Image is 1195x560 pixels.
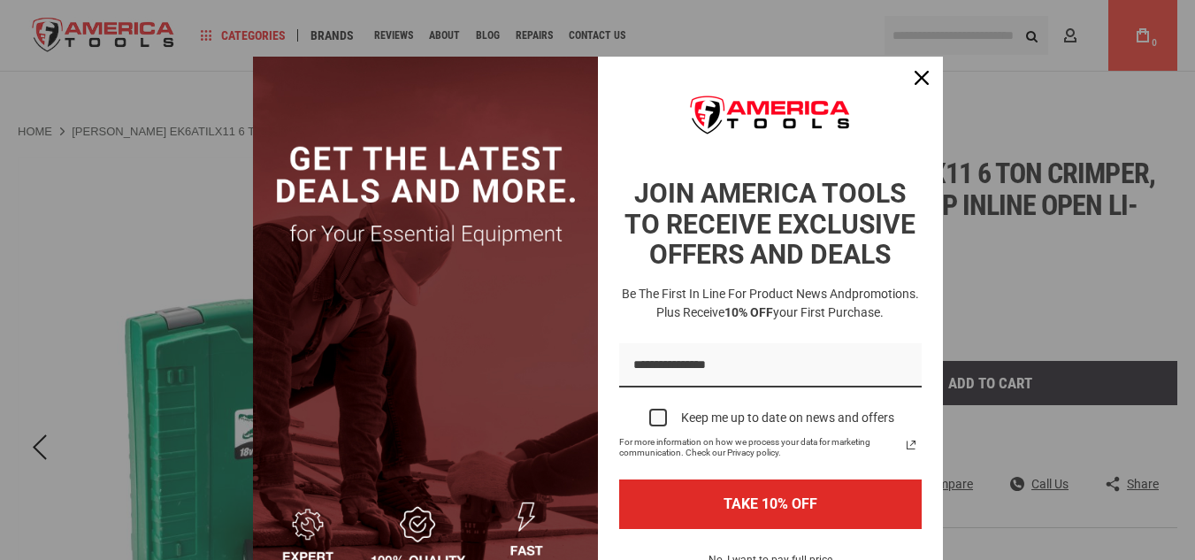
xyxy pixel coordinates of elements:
h3: Be the first in line for product news and [616,285,925,322]
strong: JOIN AMERICA TOOLS TO RECEIVE EXCLUSIVE OFFERS AND DEALS [624,178,915,270]
button: TAKE 10% OFF [619,479,922,528]
span: For more information on how we process your data for marketing communication. Check our Privacy p... [619,437,900,458]
strong: 10% OFF [724,305,773,319]
iframe: LiveChat chat widget [946,504,1195,560]
span: promotions. Plus receive your first purchase. [656,287,919,319]
button: Close [900,57,943,99]
a: Read our Privacy Policy [900,434,922,456]
svg: close icon [915,71,929,85]
svg: link icon [900,434,922,456]
div: Keep me up to date on news and offers [681,410,894,426]
input: Email field [619,343,922,388]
